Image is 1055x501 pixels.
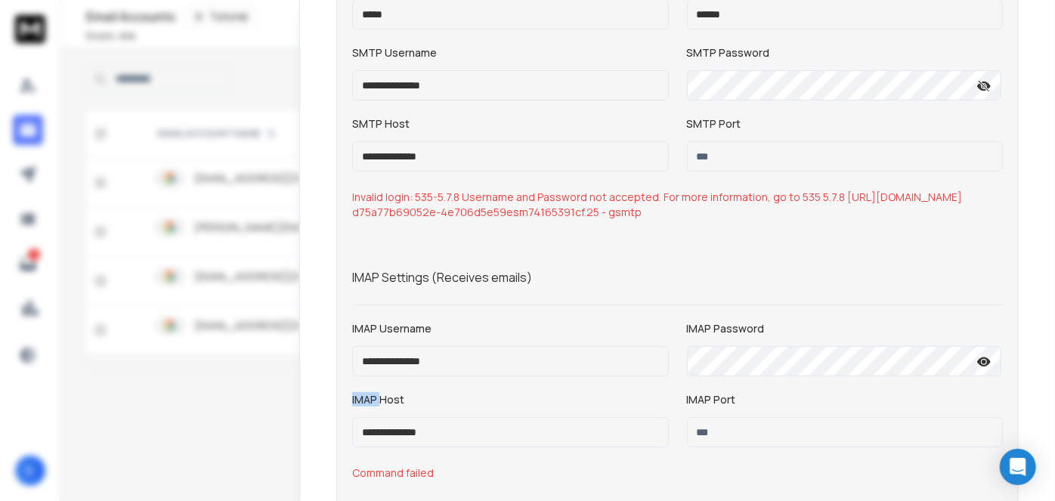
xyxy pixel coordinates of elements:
label: SMTP Port [687,119,1004,129]
label: SMTP Host [352,119,669,129]
span: Invalid login: 535-5.7.8 Username and Password not accepted. For more information, go to 535 5.7.... [352,190,1003,220]
p: IMAP Settings (Receives emails) [352,268,1003,286]
label: IMAP Username [352,323,669,334]
label: IMAP Password [687,323,1004,334]
label: SMTP Password [687,48,1004,58]
span: Command failed [352,465,1003,481]
label: SMTP Username [352,48,669,58]
label: IMAP Port [687,394,1004,405]
label: IMAP Host [352,394,669,405]
div: Open Intercom Messenger [1000,449,1036,485]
